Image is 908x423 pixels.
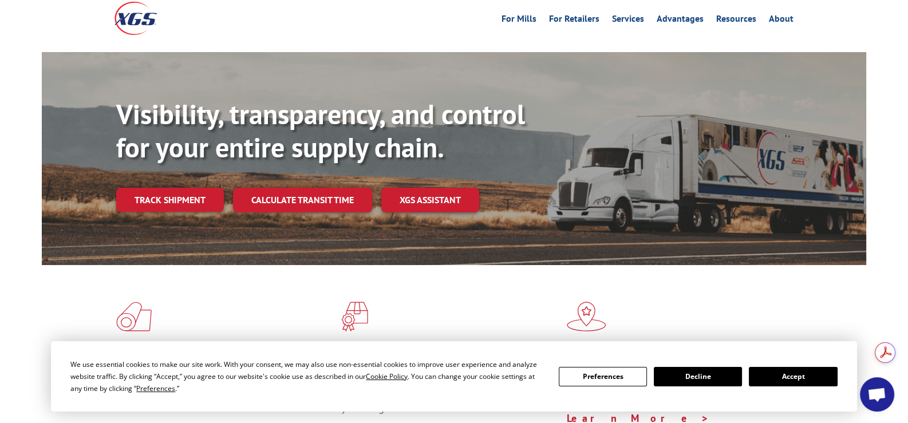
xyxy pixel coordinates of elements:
[116,302,152,331] img: xgs-icon-total-supply-chain-intelligence-red
[70,358,544,394] div: We use essential cookies to make our site work. With your consent, we may also use non-essential ...
[860,377,894,412] div: Open chat
[716,14,756,27] a: Resources
[612,14,644,27] a: Services
[116,188,224,212] a: Track shipment
[136,384,175,393] span: Preferences
[381,188,479,212] a: XGS ASSISTANT
[559,367,647,386] button: Preferences
[749,367,837,386] button: Accept
[233,188,372,212] a: Calculate transit time
[567,302,606,331] img: xgs-icon-flagship-distribution-model-red
[769,14,793,27] a: About
[116,374,332,414] span: As an industry carrier of choice, XGS has brought innovation and dedication to flooring logistics...
[502,14,536,27] a: For Mills
[549,14,599,27] a: For Retailers
[51,341,857,412] div: Cookie Consent Prompt
[341,302,368,331] img: xgs-icon-focused-on-flooring-red
[116,96,525,165] b: Visibility, transparency, and control for your entire supply chain.
[654,367,742,386] button: Decline
[657,14,704,27] a: Advantages
[366,371,408,381] span: Cookie Policy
